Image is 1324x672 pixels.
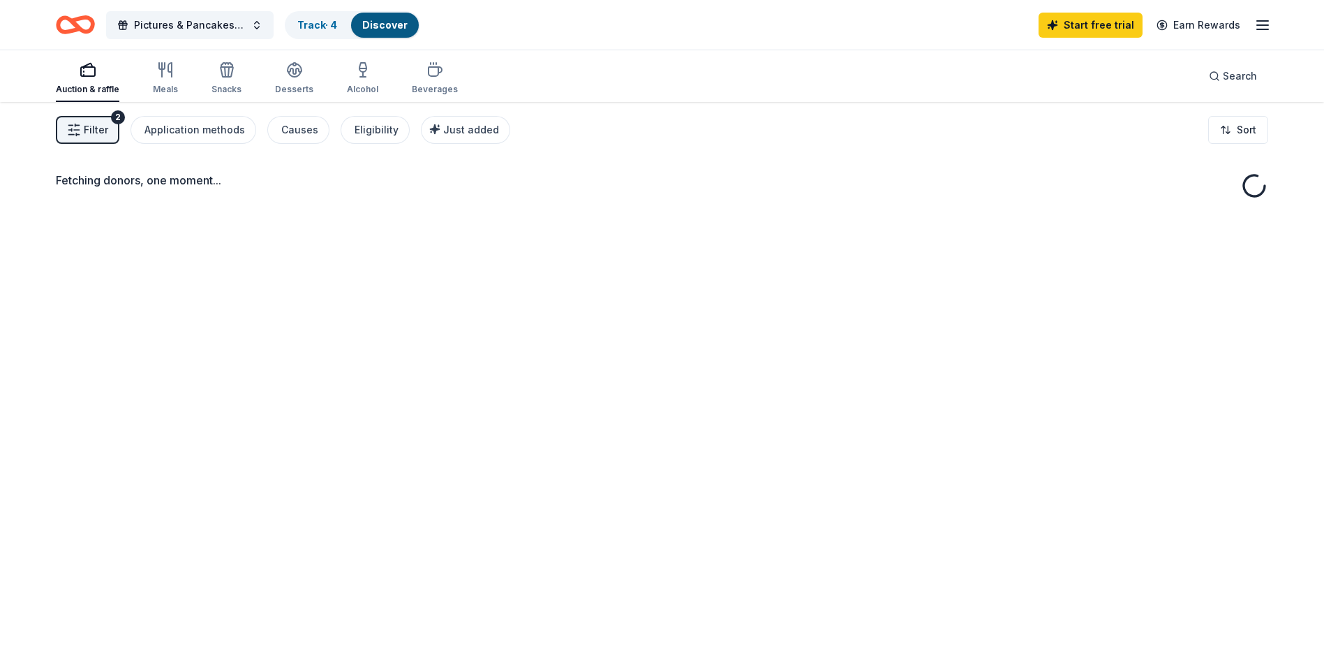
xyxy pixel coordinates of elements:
[131,116,256,144] button: Application methods
[144,122,245,138] div: Application methods
[443,124,499,136] span: Just added
[56,84,119,95] div: Auction & raffle
[56,172,1268,189] div: Fetching donors, one moment...
[347,56,378,102] button: Alcohol
[275,56,313,102] button: Desserts
[84,122,108,138] span: Filter
[275,84,313,95] div: Desserts
[281,122,318,138] div: Causes
[297,19,337,31] a: Track· 4
[285,11,420,39] button: Track· 4Discover
[267,116,329,144] button: Causes
[1208,116,1268,144] button: Sort
[211,56,241,102] button: Snacks
[56,116,119,144] button: Filter2
[134,17,246,34] span: Pictures & Pancakes with Santa
[1148,13,1249,38] a: Earn Rewards
[1039,13,1143,38] a: Start free trial
[111,110,125,124] div: 2
[355,122,399,138] div: Eligibility
[421,116,510,144] button: Just added
[106,11,274,39] button: Pictures & Pancakes with Santa
[1223,68,1257,85] span: Search
[153,56,178,102] button: Meals
[341,116,410,144] button: Eligibility
[347,84,378,95] div: Alcohol
[1237,122,1256,138] span: Sort
[1198,62,1268,90] button: Search
[56,8,95,41] a: Home
[56,56,119,102] button: Auction & raffle
[412,84,458,95] div: Beverages
[211,84,241,95] div: Snacks
[362,19,408,31] a: Discover
[153,84,178,95] div: Meals
[412,56,458,102] button: Beverages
